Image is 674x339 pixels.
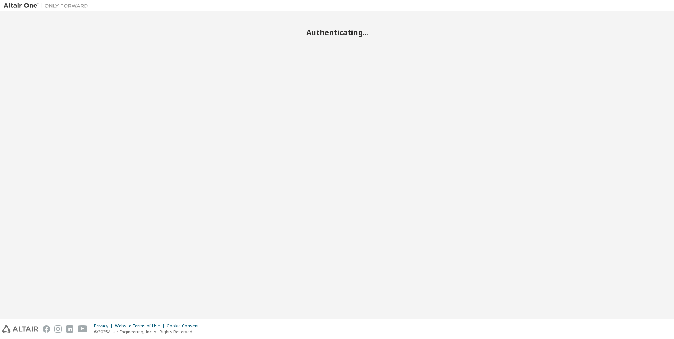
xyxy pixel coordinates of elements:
[167,323,203,329] div: Cookie Consent
[43,325,50,333] img: facebook.svg
[78,325,88,333] img: youtube.svg
[66,325,73,333] img: linkedin.svg
[94,329,203,335] p: © 2025 Altair Engineering, Inc. All Rights Reserved.
[54,325,62,333] img: instagram.svg
[115,323,167,329] div: Website Terms of Use
[94,323,115,329] div: Privacy
[4,2,92,9] img: Altair One
[4,28,670,37] h2: Authenticating...
[2,325,38,333] img: altair_logo.svg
